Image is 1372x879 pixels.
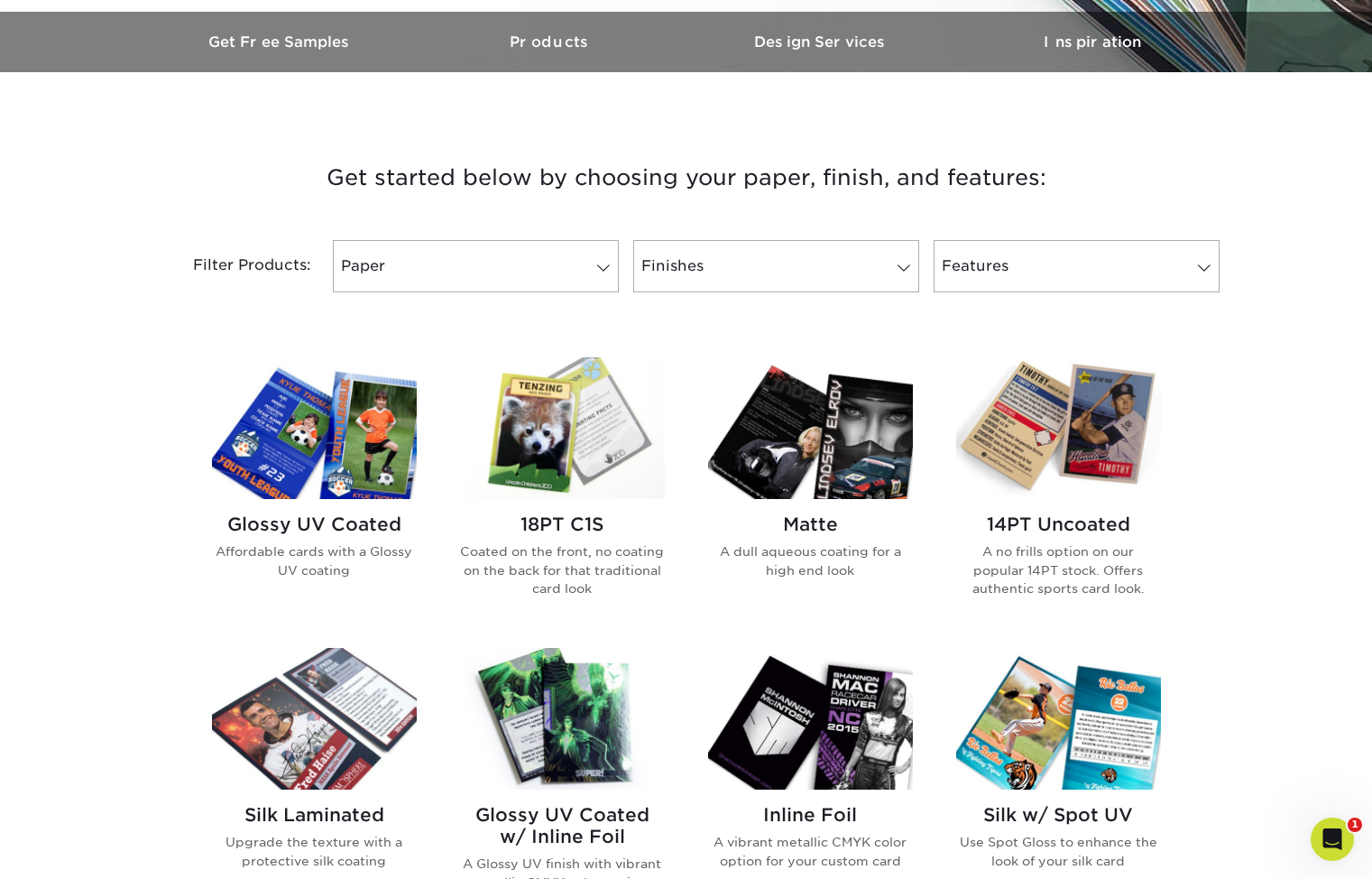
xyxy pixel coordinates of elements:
[956,648,1161,790] img: Silk w/ Spot UV Trading Cards
[686,33,957,51] h3: Design Services
[708,357,913,499] img: Matte Trading Cards
[708,357,913,626] a: Matte Trading Cards Matte A dull aqueous coating for a high end look
[460,357,665,499] img: 18PT C1S Trading Cards
[934,240,1220,292] a: Features
[957,12,1228,72] a: Inspiration
[145,33,416,51] h3: Get Free Samples
[145,12,416,72] a: Get Free Samples
[708,804,913,826] h2: Inline Foil
[212,357,417,499] img: Glossy UV Coated Trading Cards
[460,648,665,790] img: Glossy UV Coated w/ Inline Foil Trading Cards
[957,33,1228,51] h3: Inspiration
[1311,818,1354,861] iframe: Intercom live chat
[212,357,417,626] a: Glossy UV Coated Trading Cards Glossy UV Coated Affordable cards with a Glossy UV coating
[956,833,1161,870] p: Use Spot Gloss to enhance the look of your silk card
[708,648,913,790] img: Inline Foil Trading Cards
[1348,818,1362,832] span: 1
[686,12,957,72] a: Design Services
[956,804,1161,826] h2: Silk w/ Spot UV
[956,514,1161,535] h2: 14PT Uncoated
[333,240,619,292] a: Paper
[212,514,417,535] h2: Glossy UV Coated
[708,833,913,870] p: A vibrant metallic CMYK color option for your custom card
[460,542,665,597] p: Coated on the front, no coating on the back for that traditional card look
[212,542,417,579] p: Affordable cards with a Glossy UV coating
[460,804,665,847] h2: Glossy UV Coated w/ Inline Foil
[956,357,1161,499] img: 14PT Uncoated Trading Cards
[212,804,417,826] h2: Silk Laminated
[416,12,686,72] a: Products
[416,33,686,51] h3: Products
[5,824,153,873] iframe: Google Customer Reviews
[460,514,665,535] h2: 18PT C1S
[212,648,417,790] img: Silk Laminated Trading Cards
[212,833,417,870] p: Upgrade the texture with a protective silk coating
[708,514,913,535] h2: Matte
[145,240,326,292] div: Filter Products:
[956,542,1161,597] p: A no frills option on our popular 14PT stock. Offers authentic sports card look.
[708,542,913,579] p: A dull aqueous coating for a high end look
[633,240,919,292] a: Finishes
[956,357,1161,626] a: 14PT Uncoated Trading Cards 14PT Uncoated A no frills option on our popular 14PT stock. Offers au...
[159,137,1214,218] h3: Get started below by choosing your paper, finish, and features:
[460,357,665,626] a: 18PT C1S Trading Cards 18PT C1S Coated on the front, no coating on the back for that traditional ...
